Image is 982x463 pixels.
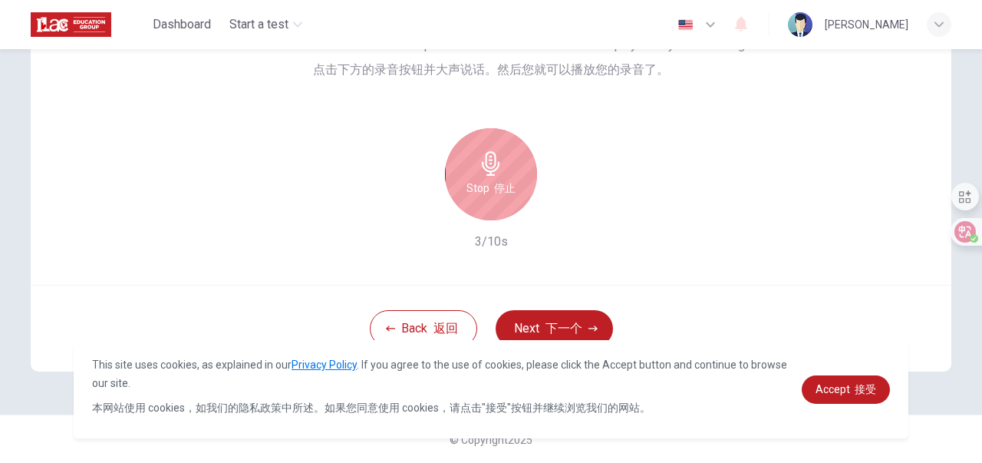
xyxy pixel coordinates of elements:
[236,36,747,85] span: Click the record button below and speak aloud. You will then be able to play back your recording.
[31,9,111,40] img: ILAC logo
[802,375,890,404] a: dismiss cookie message
[31,9,147,40] a: ILAC logo
[475,233,508,251] h6: 3/10s
[92,402,651,414] font: 本网站使用 cookies，如我们的隐私政策中所述。如果您同意使用 cookies，请点击"接受"按钮并继续浏览我们的网站。
[153,15,211,34] span: Dashboard
[816,383,876,395] span: Accept
[223,11,308,38] button: Start a test
[313,62,669,77] font: 点击下方的录音按钮并大声说话。然后您就可以播放您的录音了。
[545,321,582,336] font: 下一个
[676,19,695,31] img: en
[466,179,516,197] h6: Stop
[855,383,876,395] font: 接受
[92,359,787,414] span: This site uses cookies, as explained in our . If you agree to the use of cookies, please click th...
[74,340,908,438] div: cookieconsent
[292,359,357,371] a: Privacy Policy
[229,15,288,34] span: Start a test
[445,128,537,220] button: Stop 停止
[147,11,217,38] button: Dashboard
[450,434,532,446] span: © Copyright 2025
[825,15,908,34] div: [PERSON_NAME]
[370,310,477,347] button: Back 返回
[496,310,613,347] button: Next 下一个
[788,12,812,37] img: Profile picture
[494,182,516,194] font: 停止
[433,321,458,336] font: 返回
